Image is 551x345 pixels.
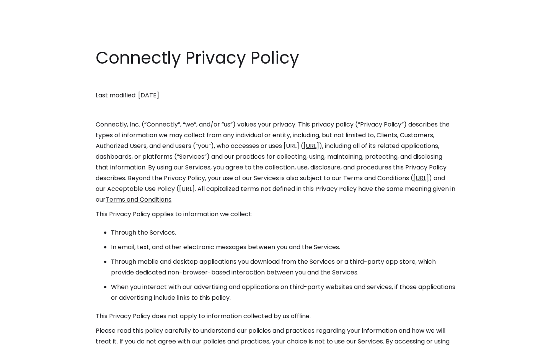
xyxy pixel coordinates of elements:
[96,46,455,70] h1: Connectly Privacy Policy
[96,76,455,86] p: ‍
[413,174,429,182] a: [URL]
[96,119,455,205] p: Connectly, Inc. (“Connectly”, “we”, and/or “us”) values your privacy. This privacy policy (“Priva...
[106,195,171,204] a: Terms and Conditions
[96,311,455,322] p: This Privacy Policy does not apply to information collected by us offline.
[111,282,455,303] li: When you interact with our advertising and applications on third-party websites and services, if ...
[111,256,455,278] li: Through mobile and desktop applications you download from the Services or a third-party app store...
[111,227,455,238] li: Through the Services.
[111,242,455,253] li: In email, text, and other electronic messages between you and the Services.
[303,141,319,150] a: [URL]
[15,332,46,342] ul: Language list
[96,209,455,220] p: This Privacy Policy applies to information we collect:
[8,331,46,342] aside: Language selected: English
[96,105,455,115] p: ‍
[96,90,455,101] p: Last modified: [DATE]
